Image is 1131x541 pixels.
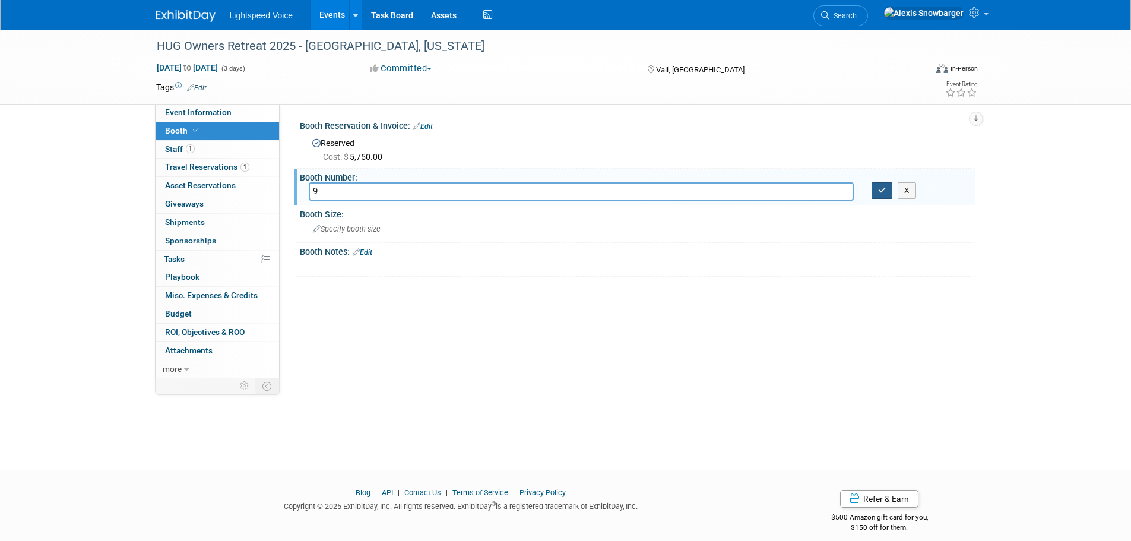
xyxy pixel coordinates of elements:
[156,104,279,122] a: Event Information
[323,152,387,162] span: 5,750.00
[300,169,975,184] div: Booth Number:
[193,127,199,134] i: Booth reservation complete
[156,342,279,360] a: Attachments
[300,205,975,220] div: Booth Size:
[156,360,279,378] a: more
[182,63,193,72] span: to
[395,488,403,497] span: |
[156,305,279,323] a: Budget
[313,224,381,233] span: Specify booth size
[165,327,245,337] span: ROI, Objectives & ROO
[187,84,207,92] a: Edit
[300,243,975,258] div: Booth Notes:
[323,152,350,162] span: Cost: $
[356,488,370,497] a: Blog
[165,290,258,300] span: Misc. Expenses & Credits
[156,177,279,195] a: Asset Reservations
[165,236,216,245] span: Sponsorships
[186,144,195,153] span: 1
[156,62,218,73] span: [DATE] [DATE]
[165,144,195,154] span: Staff
[156,141,279,159] a: Staff1
[230,11,293,20] span: Lightspeed Voice
[235,378,255,394] td: Personalize Event Tab Strip
[829,11,857,20] span: Search
[784,505,975,532] div: $500 Amazon gift card for you,
[156,122,279,140] a: Booth
[165,217,205,227] span: Shipments
[156,159,279,176] a: Travel Reservations1
[164,254,185,264] span: Tasks
[165,309,192,318] span: Budget
[255,378,279,394] td: Toggle Event Tabs
[156,268,279,286] a: Playbook
[156,498,766,512] div: Copyright © 2025 ExhibitDay, Inc. All rights reserved. ExhibitDay is a registered trademark of Ex...
[165,199,204,208] span: Giveaways
[163,364,182,374] span: more
[165,272,199,281] span: Playbook
[883,7,964,20] img: Alexis Snowbarger
[372,488,380,497] span: |
[404,488,441,497] a: Contact Us
[366,62,436,75] button: Committed
[156,214,279,232] a: Shipments
[156,287,279,305] a: Misc. Expenses & Credits
[156,10,216,22] img: ExhibitDay
[156,251,279,268] a: Tasks
[510,488,518,497] span: |
[165,107,232,117] span: Event Information
[353,248,372,257] a: Edit
[784,523,975,533] div: $150 off for them.
[153,36,908,57] div: HUG Owners Retreat 2025 - [GEOGRAPHIC_DATA], [US_STATE]
[413,122,433,131] a: Edit
[856,62,978,80] div: Event Format
[898,182,916,199] button: X
[936,64,948,73] img: Format-Inperson.png
[165,126,201,135] span: Booth
[156,232,279,250] a: Sponsorships
[840,490,918,508] a: Refer & Earn
[945,81,977,87] div: Event Rating
[950,64,978,73] div: In-Person
[156,81,207,93] td: Tags
[519,488,566,497] a: Privacy Policy
[656,65,745,74] span: Vail, [GEOGRAPHIC_DATA]
[452,488,508,497] a: Terms of Service
[165,346,213,355] span: Attachments
[156,195,279,213] a: Giveaways
[240,163,249,172] span: 1
[220,65,245,72] span: (3 days)
[443,488,451,497] span: |
[156,324,279,341] a: ROI, Objectives & ROO
[309,134,967,163] div: Reserved
[813,5,868,26] a: Search
[165,162,249,172] span: Travel Reservations
[382,488,393,497] a: API
[300,117,975,132] div: Booth Reservation & Invoice:
[492,501,496,507] sup: ®
[165,181,236,190] span: Asset Reservations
